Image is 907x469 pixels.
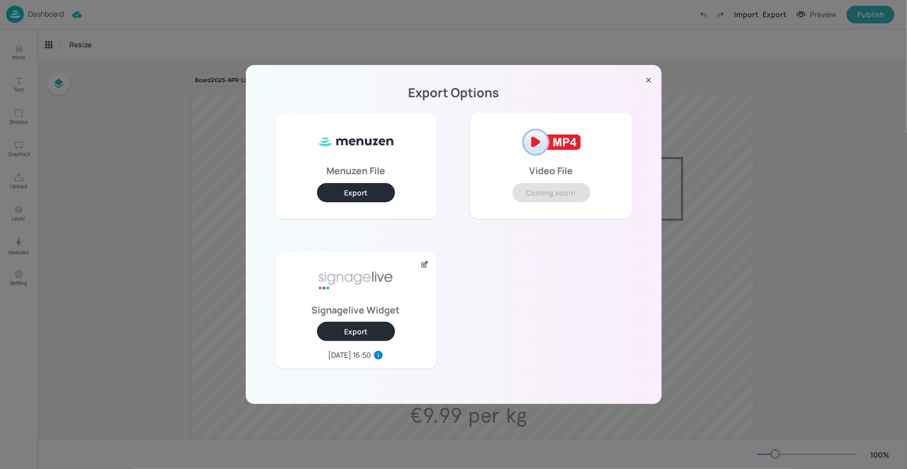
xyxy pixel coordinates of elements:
[312,306,400,314] p: Signagelive Widget
[258,89,649,96] p: Export Options
[512,121,590,163] img: mp4-2af2121e.png
[530,167,573,174] p: Video File
[328,349,371,360] div: [DATE] 16:50
[317,121,395,163] img: ml8WC8f0XxQ8HKVnnVUe7f5Gv1vbApsJzyFa2MjOoB8SUy3kBkfteYo5TIAmtfcjWXsj8oHYkuYqrJRUn+qckOrNdzmSzIzkA...
[373,350,384,360] svg: Last export widget in this device
[317,260,395,302] img: signage-live-aafa7296.png
[326,167,385,174] p: Menuzen File
[317,183,395,202] button: Export
[317,322,395,341] button: Export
